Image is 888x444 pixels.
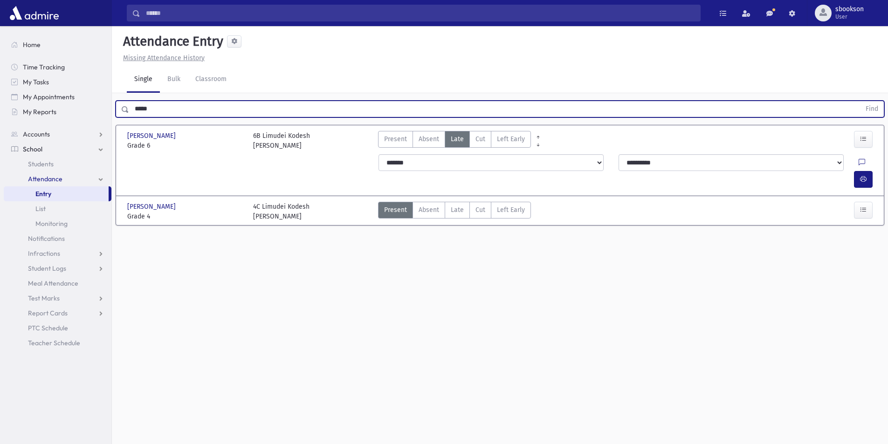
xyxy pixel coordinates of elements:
[140,5,700,21] input: Search
[860,101,884,117] button: Find
[127,212,244,221] span: Grade 4
[835,13,864,20] span: User
[419,205,439,215] span: Absent
[4,231,111,246] a: Notifications
[4,186,109,201] a: Entry
[127,67,160,93] a: Single
[28,309,68,317] span: Report Cards
[35,190,51,198] span: Entry
[4,89,111,104] a: My Appointments
[4,335,111,350] a: Teacher Schedule
[4,291,111,306] a: Test Marks
[4,157,111,171] a: Students
[28,324,68,332] span: PTC Schedule
[253,202,310,221] div: 4C Limudei Kodesh [PERSON_NAME]
[451,134,464,144] span: Late
[28,264,66,273] span: Student Logs
[497,134,525,144] span: Left Early
[4,104,111,119] a: My Reports
[475,134,485,144] span: Cut
[160,67,188,93] a: Bulk
[4,75,111,89] a: My Tasks
[378,131,531,150] div: AttTypes
[4,60,111,75] a: Time Tracking
[4,261,111,276] a: Student Logs
[28,234,65,243] span: Notifications
[23,108,56,116] span: My Reports
[23,145,42,153] span: School
[119,34,223,49] h5: Attendance Entry
[35,219,68,228] span: Monitoring
[4,142,111,157] a: School
[4,171,111,186] a: Attendance
[384,205,407,215] span: Present
[4,246,111,261] a: Infractions
[4,321,111,335] a: PTC Schedule
[4,201,111,216] a: List
[475,205,485,215] span: Cut
[419,134,439,144] span: Absent
[4,127,111,142] a: Accounts
[188,67,234,93] a: Classroom
[497,205,525,215] span: Left Early
[127,141,244,150] span: Grade 6
[451,205,464,215] span: Late
[28,294,60,302] span: Test Marks
[28,279,78,287] span: Meal Attendance
[384,134,407,144] span: Present
[378,202,531,221] div: AttTypes
[28,249,60,258] span: Infractions
[23,41,41,49] span: Home
[4,216,111,231] a: Monitoring
[4,37,111,52] a: Home
[28,339,80,347] span: Teacher Schedule
[835,6,864,13] span: sbookson
[23,63,65,71] span: Time Tracking
[23,130,50,138] span: Accounts
[28,160,54,168] span: Students
[7,4,61,22] img: AdmirePro
[127,131,178,141] span: [PERSON_NAME]
[253,131,310,150] div: 6B Limudei Kodesh [PERSON_NAME]
[23,93,75,101] span: My Appointments
[23,78,49,86] span: My Tasks
[119,54,205,62] a: Missing Attendance History
[123,54,205,62] u: Missing Attendance History
[28,175,62,183] span: Attendance
[127,202,178,212] span: [PERSON_NAME]
[35,205,46,213] span: List
[4,276,111,291] a: Meal Attendance
[4,306,111,321] a: Report Cards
